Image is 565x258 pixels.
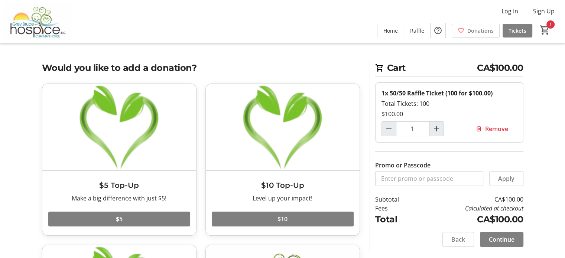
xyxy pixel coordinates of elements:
button: Continue [480,232,523,247]
span: Home [383,27,398,35]
td: Calculated at checkout [418,204,523,213]
button: Remove [467,121,517,136]
button: Back [442,232,474,247]
td: Total [375,213,418,226]
td: Fees [375,204,418,213]
input: Enter promo or passcode [375,171,483,186]
button: Help [431,23,445,38]
div: $100.00 [381,110,517,118]
span: Apply [498,174,514,183]
a: Donations [452,24,500,37]
div: 1x 50/50 Raffle Ticket (100 for $100.00) [381,89,517,98]
a: Home [377,24,404,37]
div: Total Tickets: 100 [381,99,517,108]
img: Grey Bruce Hospice's Logo [4,3,71,40]
h3: $10 Top-Up [212,180,354,191]
a: Tickets [503,24,532,37]
span: Sign Up [533,7,555,16]
span: Raffle [410,27,424,35]
div: Make a big difference with just $5! [48,194,190,203]
button: Apply [489,171,523,186]
button: $5 [48,212,190,226]
button: Sign Up [527,5,561,17]
span: Donations [467,27,494,35]
label: Promo or Passcode [375,161,431,170]
span: Remove [485,124,508,133]
td: CA$100.00 [418,195,523,204]
h2: Would you like to add a donation? [42,61,360,75]
span: Log In [501,7,518,16]
img: $5 Top-Up [42,84,196,170]
span: Tickets [509,27,526,35]
button: Cart [538,23,552,37]
a: Raffle [404,24,430,37]
button: Decrement by one [382,122,396,136]
td: CA$100.00 [418,213,523,226]
span: $5 [116,215,123,223]
h3: $5 Top-Up [48,180,190,191]
span: $10 [277,215,288,223]
img: $10 Top-Up [206,84,360,170]
span: CA$100.00 [477,61,523,75]
h2: Cart [375,61,523,76]
button: Increment by one [429,122,444,136]
td: Subtotal [375,195,418,204]
button: $10 [212,212,354,226]
div: Level up your impact! [212,194,354,203]
input: 50/50 Raffle Ticket (100 for $100.00) Quantity [396,121,429,136]
span: Continue [489,235,514,244]
span: Back [451,235,465,244]
button: Log In [496,5,524,17]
